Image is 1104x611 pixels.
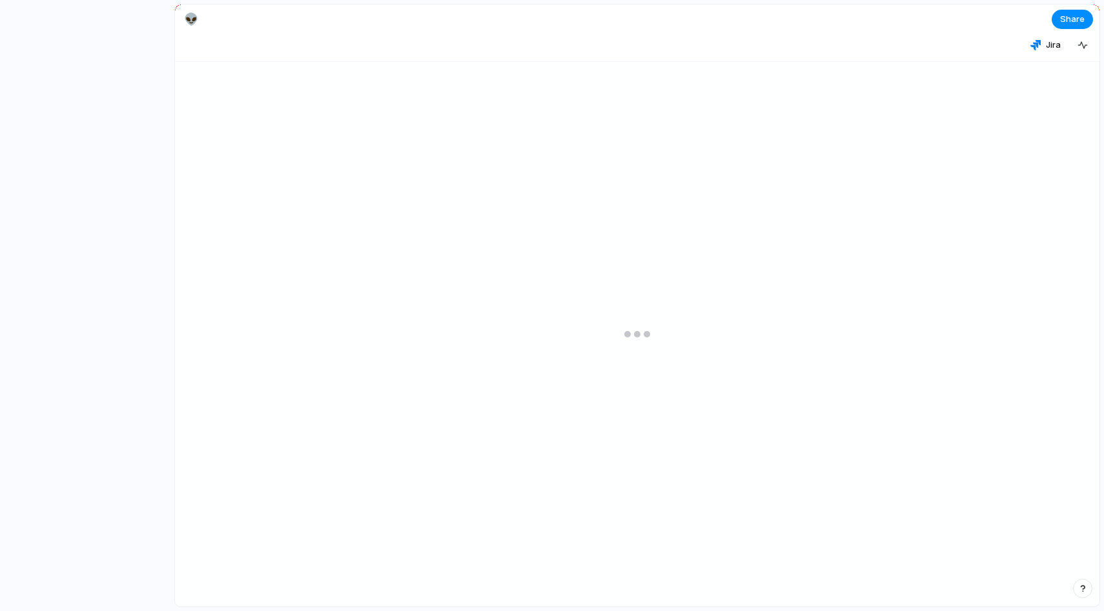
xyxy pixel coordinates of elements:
[1025,35,1066,55] button: Jira
[1052,10,1093,29] button: Share
[181,9,201,30] button: 👽
[1060,13,1085,26] span: Share
[184,10,198,28] div: 👽
[1046,39,1061,52] span: Jira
